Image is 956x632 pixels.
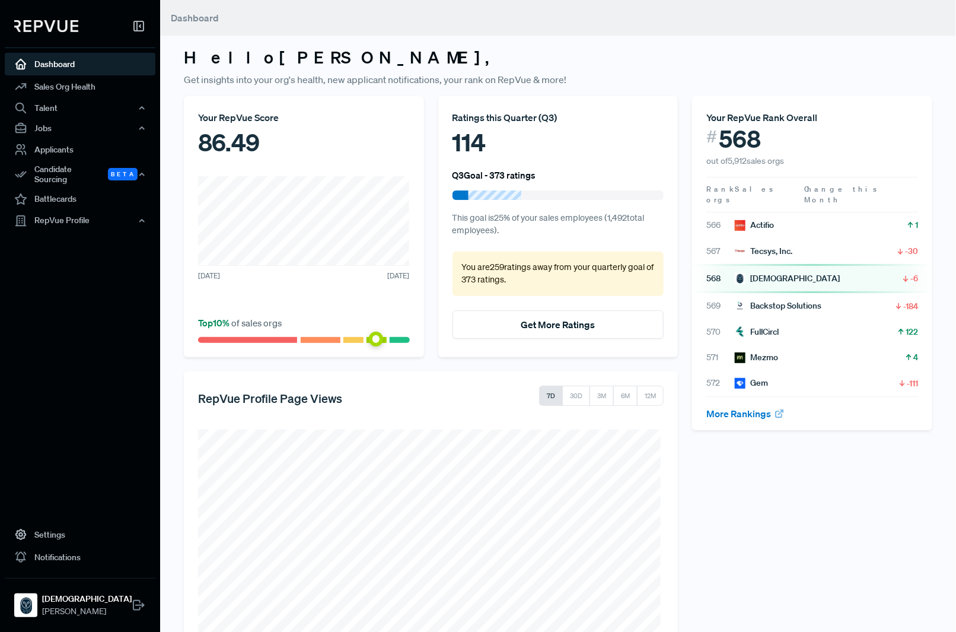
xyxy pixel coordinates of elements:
p: Get insights into your org's health, new applicant notifications, your rank on RepVue & more! [184,72,932,87]
div: Tecsys, Inc. [735,245,792,258]
span: Rank [706,184,735,195]
span: out of 5,912 sales orgs [706,155,784,166]
button: Candidate Sourcing Beta [5,161,155,188]
span: -6 [910,272,918,284]
span: of sales orgs [198,317,282,329]
button: 30D [562,386,590,406]
span: 569 [706,300,735,312]
span: 568 [706,272,735,285]
button: Jobs [5,118,155,138]
span: 571 [706,351,735,364]
img: Samsara [735,273,745,284]
span: Change this Month [804,184,879,205]
a: Battlecards [5,188,155,211]
a: Applicants [5,138,155,161]
a: More Rankings [706,408,785,420]
span: 4 [913,351,918,363]
div: Ratings this Quarter ( Q3 ) [452,110,664,125]
div: Gem [735,377,768,389]
div: FullCircl [735,326,779,338]
div: Mezmo [735,351,778,364]
div: Backstop Solutions [735,300,821,312]
p: You are 259 ratings away from your quarterly goal of 373 ratings . [462,261,655,287]
span: 572 [706,377,735,389]
div: 114 [452,125,664,160]
button: 12M [637,386,664,406]
div: Your RepVue Score [198,110,410,125]
span: -184 [903,300,918,312]
img: Mezmo [735,352,745,363]
a: Sales Org Health [5,75,155,98]
img: Backstop Solutions [735,301,745,312]
a: Dashboard [5,53,155,75]
span: 568 [719,125,761,153]
span: Beta [108,168,138,180]
h6: Q3 Goal - 373 ratings [452,170,536,180]
a: Settings [5,523,155,546]
div: Actifio [735,219,774,231]
button: 7D [539,386,563,406]
span: # [706,125,717,149]
p: This goal is 25 % of your sales employees ( 1,492 total employees). [452,212,664,237]
a: Notifications [5,546,155,569]
span: Dashboard [171,12,219,24]
span: 566 [706,219,735,231]
img: FullCircl [735,326,745,337]
img: Actifio [735,220,745,231]
strong: [DEMOGRAPHIC_DATA] [42,593,132,605]
span: -30 [905,245,918,257]
span: -111 [907,377,918,389]
span: Your RepVue Rank Overall [706,112,817,123]
span: Top 10 % [198,317,231,329]
button: Talent [5,98,155,118]
span: 567 [706,245,735,258]
span: [DATE] [388,271,410,281]
div: Candidate Sourcing [5,161,155,188]
span: 122 [906,326,918,338]
img: Samsara [17,596,36,615]
span: [DATE] [198,271,220,281]
span: [PERSON_NAME] [42,605,132,618]
img: Gem [735,378,745,389]
h3: Hello [PERSON_NAME] , [184,47,932,68]
span: 570 [706,326,735,338]
button: RepVue Profile [5,211,155,231]
img: RepVue [14,20,78,32]
div: 86.49 [198,125,410,160]
span: 1 [915,219,918,231]
button: Get More Ratings [452,310,664,339]
a: Samsara[DEMOGRAPHIC_DATA][PERSON_NAME] [5,578,155,623]
img: Tecsys, Inc. [735,246,745,256]
button: 3M [589,386,614,406]
h5: RepVue Profile Page Views [198,391,342,405]
button: 6M [613,386,638,406]
span: Sales orgs [706,184,775,205]
div: [DEMOGRAPHIC_DATA] [735,272,840,285]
